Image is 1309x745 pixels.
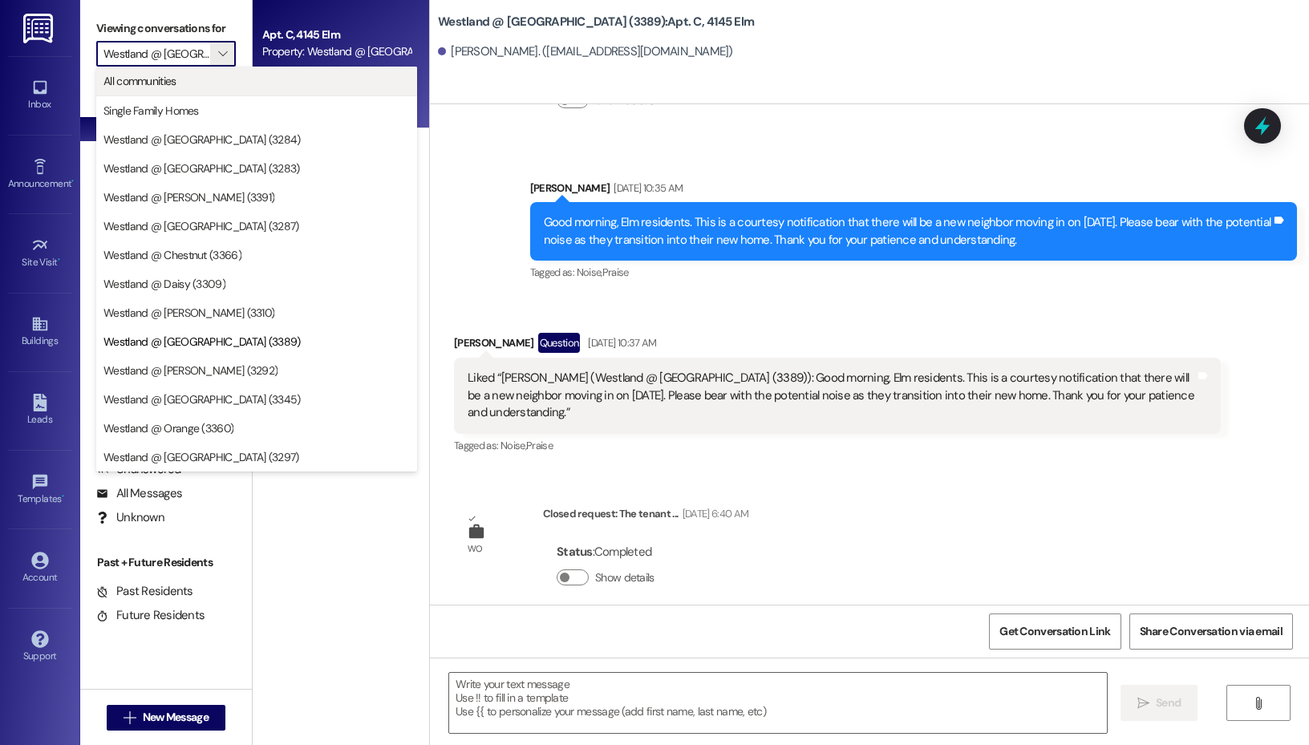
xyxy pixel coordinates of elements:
[1252,697,1264,710] i: 
[103,276,225,292] span: Westland @ Daisy (3309)
[679,505,749,522] div: [DATE] 6:40 AM
[103,73,176,89] span: All communities
[96,485,182,502] div: All Messages
[1137,697,1149,710] i: 
[544,214,1271,249] div: Good morning, Elm residents. This is a courtesy notification that there will be a new neighbor mo...
[103,247,241,263] span: Westland @ Chestnut (3366)
[1140,623,1283,640] span: Share Conversation via email
[8,468,72,512] a: Templates •
[610,180,683,196] div: [DATE] 10:35 AM
[103,391,301,407] span: Westland @ [GEOGRAPHIC_DATA] (3345)
[58,254,60,265] span: •
[103,218,299,234] span: Westland @ [GEOGRAPHIC_DATA] (3287)
[526,439,553,452] span: Praise
[8,310,72,354] a: Buildings
[438,14,754,30] b: Westland @ [GEOGRAPHIC_DATA] (3389): Apt. C, 4145 Elm
[96,16,236,41] label: Viewing conversations for
[96,509,164,526] div: Unknown
[1121,685,1198,721] button: Send
[1156,694,1181,711] span: Send
[999,623,1110,640] span: Get Conversation Link
[8,74,72,117] a: Inbox
[103,189,274,205] span: Westland @ [PERSON_NAME] (3391)
[218,47,227,60] i: 
[454,434,1221,457] div: Tagged as:
[96,607,205,624] div: Future Residents
[1129,613,1293,650] button: Share Conversation via email
[62,491,64,502] span: •
[103,334,301,350] span: Westland @ [GEOGRAPHIC_DATA] (3389)
[80,431,252,448] div: Residents
[80,310,252,326] div: Prospects
[103,132,301,148] span: Westland @ [GEOGRAPHIC_DATA] (3284)
[107,705,225,731] button: New Message
[124,711,136,724] i: 
[468,541,483,557] div: WO
[103,160,300,176] span: Westland @ [GEOGRAPHIC_DATA] (3283)
[468,370,1195,421] div: Liked “[PERSON_NAME] (Westland @ [GEOGRAPHIC_DATA] (3389)): Good morning, Elm residents. This is ...
[262,65,342,79] span: [PERSON_NAME]
[584,334,656,351] div: [DATE] 10:37 AM
[438,43,733,60] div: [PERSON_NAME]. ([EMAIL_ADDRESS][DOMAIN_NAME])
[530,180,1297,202] div: [PERSON_NAME]
[989,613,1121,650] button: Get Conversation Link
[538,333,581,353] div: Question
[23,14,56,43] img: ResiDesk Logo
[103,420,233,436] span: Westland @ Orange (3360)
[96,583,193,600] div: Past Residents
[143,709,209,726] span: New Message
[8,547,72,590] a: Account
[8,389,72,432] a: Leads
[8,626,72,669] a: Support
[557,544,593,560] b: Status
[103,305,274,321] span: Westland @ [PERSON_NAME] (3310)
[500,439,526,452] span: Noise ,
[80,554,252,571] div: Past + Future Residents
[103,362,278,379] span: Westland @ [PERSON_NAME] (3292)
[454,333,1221,358] div: [PERSON_NAME]
[602,265,629,279] span: Praise
[262,26,411,43] div: Apt. C, 4145 Elm
[103,103,199,119] span: Single Family Homes
[80,91,252,107] div: Prospects + Residents
[530,261,1297,284] div: Tagged as:
[8,232,72,275] a: Site Visit •
[557,540,661,565] div: : Completed
[262,43,411,60] div: Property: Westland @ [GEOGRAPHIC_DATA] (3389)
[103,41,210,67] input: All communities
[71,176,74,187] span: •
[577,265,602,279] span: Noise ,
[103,449,299,465] span: Westland @ [GEOGRAPHIC_DATA] (3297)
[595,569,654,586] label: Show details
[543,505,748,528] div: Closed request: The tenant ...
